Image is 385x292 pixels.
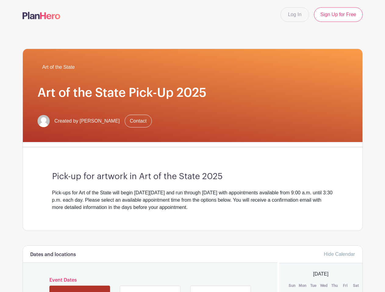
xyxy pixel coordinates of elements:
span: Created by [PERSON_NAME] [55,117,120,125]
th: Sat [351,283,361,289]
img: default-ce2991bfa6775e67f084385cd625a349d9dcbb7a52a09fb2fda1e96e2d18dcdb.png [37,115,50,127]
th: Wed [319,283,329,289]
img: logo-507f7623f17ff9eddc593b1ce0a138ce2505c220e1c5a4e2b4648c50719b7d32.svg [23,12,60,19]
a: Log In [280,7,309,22]
th: Sun [287,283,297,289]
div: Pick-ups for Art of the State will begin [DATE][DATE] and run through [DATE] with appointments av... [52,189,333,211]
h3: Pick-up for artwork in Art of the State 2025 [52,172,333,182]
th: Thu [329,283,340,289]
h6: Event Dates [48,277,252,283]
th: Fri [340,283,351,289]
span: Art of the State [42,64,75,71]
a: Sign Up for Free [314,7,362,22]
a: Contact [125,115,152,127]
a: Hide Calendar [324,252,355,257]
span: [DATE] [313,270,328,278]
h1: Art of the State Pick-Up 2025 [37,85,348,100]
th: Mon [297,283,308,289]
h6: Dates and locations [30,252,76,258]
th: Tue [308,283,319,289]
